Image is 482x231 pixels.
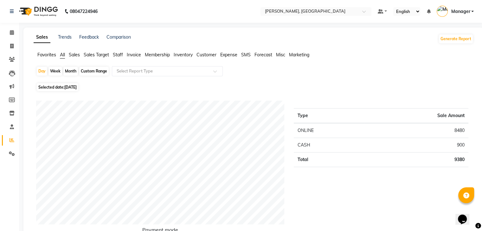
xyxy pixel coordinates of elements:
[127,52,141,58] span: Invoice
[364,153,468,167] td: 9380
[254,52,272,58] span: Forecast
[84,52,109,58] span: Sales Target
[60,52,65,58] span: All
[64,85,77,90] span: [DATE]
[174,52,193,58] span: Inventory
[113,52,123,58] span: Staff
[16,3,60,20] img: logo
[439,34,473,43] button: Generate Report
[63,67,78,76] div: Month
[220,52,237,58] span: Expense
[451,8,470,15] span: Manager
[241,52,251,58] span: SMS
[364,109,468,123] th: Sale Amount
[294,123,364,138] td: ONLINE
[37,67,47,76] div: Day
[364,123,468,138] td: 8480
[364,138,468,153] td: 900
[106,34,131,40] a: Comparison
[69,52,80,58] span: Sales
[37,52,56,58] span: Favorites
[294,153,364,167] td: Total
[294,109,364,123] th: Type
[437,6,448,17] img: Manager
[276,52,285,58] span: Misc
[455,206,476,225] iframe: chat widget
[34,32,50,43] a: Sales
[294,138,364,153] td: CASH
[289,52,309,58] span: Marketing
[145,52,170,58] span: Membership
[37,83,78,91] span: Selected date:
[48,67,62,76] div: Week
[196,52,216,58] span: Customer
[79,67,109,76] div: Custom Range
[79,34,99,40] a: Feedback
[70,3,98,20] b: 08047224946
[58,34,72,40] a: Trends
